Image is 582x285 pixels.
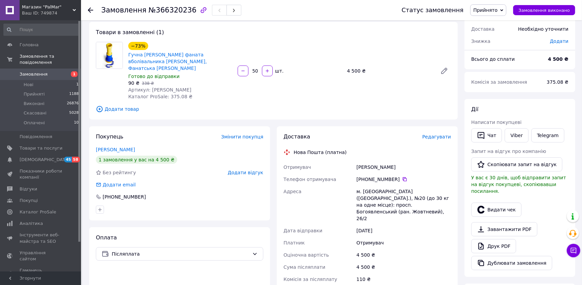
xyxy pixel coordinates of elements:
span: Артикул: [PERSON_NAME] [128,87,191,93]
span: Покупець [96,133,124,140]
div: −73% [128,42,148,50]
span: Оплата [96,234,117,241]
span: Знижка [471,38,491,44]
input: Пошук [3,24,79,36]
span: Скасовані [24,110,47,116]
span: Інструменти веб-майстра та SEO [20,232,62,244]
a: Viber [505,128,528,142]
span: 10 [74,120,79,126]
div: Нова Пошта (платна) [292,149,348,156]
span: 58 [72,157,80,162]
span: Замовлення виконано [519,8,570,13]
span: Додати відгук [228,170,263,175]
span: Замовлення [20,71,48,77]
span: 375.08 ₴ [547,79,568,85]
span: У вас є 30 днів, щоб відправити запит на відгук покупцеві, скопіювавши посилання. [471,175,566,194]
div: шт. [273,68,284,74]
span: Виконані [24,101,45,107]
button: Замовлення виконано [513,5,575,15]
span: Готово до відправки [128,74,180,79]
div: [PHONE_NUMBER] [102,193,147,200]
span: Додати [550,38,568,44]
b: 4 500 ₴ [548,56,568,62]
span: Адреса [284,189,301,194]
span: Головна [20,42,38,48]
span: [DEMOGRAPHIC_DATA] [20,157,70,163]
span: Прийнято [473,7,498,13]
div: Отримувач [355,237,452,249]
span: Повідомлення [20,134,52,140]
span: №366320236 [149,6,196,14]
span: Редагувати [422,134,451,139]
span: Магазин "PalMar" [22,4,73,10]
span: Дії [471,106,478,112]
span: Показники роботи компанії [20,168,62,180]
span: Написати покупцеві [471,120,522,125]
div: [PHONE_NUMBER] [356,176,451,183]
a: Редагувати [438,64,451,78]
a: Гучна [PERSON_NAME] фаната вболівальника [PERSON_NAME], Фанатська [PERSON_NAME] [128,52,207,71]
span: 1188 [69,91,79,97]
span: Додати товар [96,105,451,113]
span: Замовлення та повідомлення [20,53,81,66]
button: Чат [471,128,502,142]
div: Додати email [102,181,136,188]
div: Додати email [95,181,136,188]
div: Ваш ID: 749874 [22,10,81,16]
span: Телефон отримувача [284,177,336,182]
div: 4 500 ₴ [344,66,435,76]
span: Управління сайтом [20,250,62,262]
span: 26876 [67,101,79,107]
span: 338 ₴ [142,81,154,86]
a: Telegram [531,128,564,142]
span: Доставка [471,26,495,32]
span: Оціночна вартість [284,252,329,258]
div: Повернутися назад [88,7,93,14]
span: 5028 [69,110,79,116]
button: Чат з покупцем [567,244,580,257]
span: Комісія за замовлення [471,79,527,85]
div: Необхідно уточнити [514,22,573,36]
a: Завантажити PDF [471,222,537,236]
span: Покупці [20,198,38,204]
span: Платник [284,240,305,245]
a: Друк PDF [471,239,516,253]
span: Каталог ProSale: 375.08 ₴ [128,94,192,99]
span: 90 ₴ [128,80,139,86]
span: Запит на відгук про компанію [471,149,546,154]
span: Каталог ProSale [20,209,56,215]
span: Відгуки [20,186,37,192]
img: Гучна Дудка фаната вболівальника синьо-жовта, Фанатська дудка [96,42,123,69]
a: [PERSON_NAME] [96,147,135,152]
span: Товари в замовленні (1) [96,29,164,35]
button: Дублювати замовлення [471,256,552,270]
span: Змінити покупця [221,134,263,139]
span: Оплачені [24,120,45,126]
span: Товари та послуги [20,145,62,151]
span: Гаманець компанії [20,267,62,280]
span: Нові [24,82,33,88]
div: 4 500 ₴ [355,261,452,273]
div: [DATE] [355,225,452,237]
button: Скопіювати запит на відгук [471,157,562,172]
span: Замовлення [101,6,147,14]
div: [PERSON_NAME] [355,161,452,173]
span: 1 [71,71,78,77]
span: Отримувач [284,164,311,170]
span: Без рейтингу [103,170,136,175]
span: Комісія за післяплату [284,277,337,282]
span: Післяплата [112,250,249,258]
button: Видати чек [471,203,522,217]
span: Сума післяплати [284,264,325,270]
span: Аналітика [20,221,43,227]
span: 45 [64,157,72,162]
div: 4 500 ₴ [355,249,452,261]
div: 1 замовлення у вас на 4 500 ₴ [96,156,177,164]
div: Статус замовлення [402,7,464,14]
div: м. [GEOGRAPHIC_DATA] ([GEOGRAPHIC_DATA].), №20 (до 30 кг на одне місце): просп. Богоявленський (р... [355,185,452,225]
span: Доставка [284,133,310,140]
span: Дата відправки [284,228,322,233]
span: Всього до сплати [471,56,515,62]
span: 1 [76,82,79,88]
span: Прийняті [24,91,45,97]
